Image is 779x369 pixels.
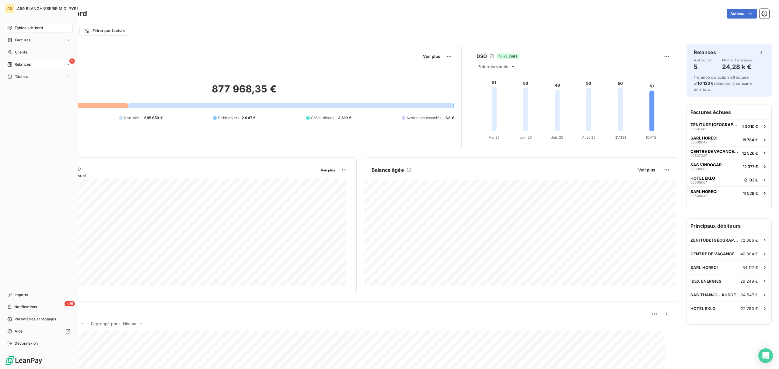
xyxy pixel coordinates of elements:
[687,119,771,133] button: ZENITUDE [GEOGRAPHIC_DATA]0250714223 210 €
[14,304,37,310] span: Notifications
[742,137,758,142] span: 18 784 €
[34,83,454,101] h2: 877 968,35 €
[690,176,715,181] span: HOTEL EKLO
[690,167,707,171] span: 02508085
[690,140,707,144] span: 02508042
[321,168,335,172] span: Voir plus
[5,4,15,13] div: AB
[15,316,56,322] span: Paramètres et réglages
[687,133,771,146] button: SARL HORECI0250804218 784 €
[69,58,75,64] span: 5
[15,341,38,346] span: Déconnexion
[311,115,334,121] span: Crédit divers
[218,115,239,121] span: Débit divers
[144,115,163,121] span: 685 659 €
[740,251,758,256] span: 40 004 €
[690,238,741,243] span: ZENITUDE [GEOGRAPHIC_DATA]
[690,122,740,127] span: ZENITUDE [GEOGRAPHIC_DATA]
[488,135,500,140] tspan: Mai 25
[690,154,707,157] span: 02507037
[690,292,741,297] span: SAS THANJO - AUDOTEL
[743,164,758,169] span: 12 377 €
[690,162,722,167] span: SAS VINDOCAR
[91,321,120,326] span: Regroupé par :
[722,62,753,72] h4: 24,28 k €
[742,151,758,156] span: 12 526 €
[697,81,714,86] span: 10 123 €
[687,160,771,173] button: SAS VINDOCAR0250808512 377 €
[694,62,712,72] h4: 5
[123,321,136,326] span: Niveau
[444,115,454,121] span: -62 €
[336,115,351,121] span: -3 610 €
[5,326,73,336] a: Aide
[687,105,771,119] h6: Factures échues
[79,26,129,36] button: Filtrer par facture
[727,9,757,19] button: Actions
[423,54,440,59] span: Voir plus
[694,58,712,62] span: À effectuer
[687,173,771,186] button: HOTEL EKLO0250806412 183 €
[15,292,28,298] span: Imports
[15,329,23,334] span: Aide
[690,194,707,198] span: 02508043
[743,191,758,196] span: 11 529 €
[242,115,256,121] span: 2 647 €
[690,136,718,140] span: SARL HORECI
[741,238,758,243] span: 72 366 €
[743,178,758,182] span: 12 183 €
[636,167,657,173] button: Voir plus
[319,167,337,173] button: Voir plus
[519,135,532,140] tspan: Juin 25
[690,181,707,184] span: 02508064
[741,306,758,311] span: 22 790 €
[694,75,752,92] span: relance ou action effectuée et relancés la semaine dernière.
[638,167,655,172] span: Voir plus
[497,53,519,59] span: -3 jours
[690,149,740,154] span: CENTRE DE VACANCES CCAS
[690,279,721,284] span: IDEX ENERGIES
[646,135,658,140] tspan: [DATE]
[15,62,31,67] span: Relances
[690,189,718,194] span: SARL HORECI
[694,75,696,80] span: 1
[687,186,771,200] button: SARL HORECI0250804311 529 €
[742,265,758,270] span: 34 117 €
[5,356,43,365] img: Logo LeanPay
[741,292,758,297] span: 24 547 €
[582,135,595,140] tspan: Août 25
[690,251,740,256] span: CENTRE DE VACANCES CCAS
[690,265,718,270] span: SARL HORECI
[551,135,563,140] tspan: Juil. 25
[124,115,141,121] span: Non-échu
[421,53,442,59] button: Voir plus
[15,37,30,43] span: Factures
[690,306,716,311] span: HOTEL EKLO
[34,172,316,179] span: Chiffre d'affaires mensuel
[690,127,706,131] span: 02507142
[740,279,758,284] span: 29 249 €
[694,49,716,56] h6: Relances
[372,166,404,174] h6: Balance âgée
[614,135,626,140] tspan: [DATE]
[15,74,28,79] span: Tâches
[477,53,487,60] h6: DSO
[687,219,771,233] h6: Principaux débiteurs
[742,124,758,129] span: 23 210 €
[407,115,441,121] span: Avoirs non associés
[722,58,753,62] span: Montant à relancer
[15,25,43,31] span: Tableau de bord
[65,301,75,306] span: +99
[758,348,773,363] div: Open Intercom Messenger
[687,146,771,160] button: CENTRE DE VACANCES CCAS0250703712 526 €
[478,64,508,69] span: 6 derniers mois
[15,50,27,55] span: Clients
[17,6,89,11] span: A59 BLANCHISSERIE MIDI PYRENEES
